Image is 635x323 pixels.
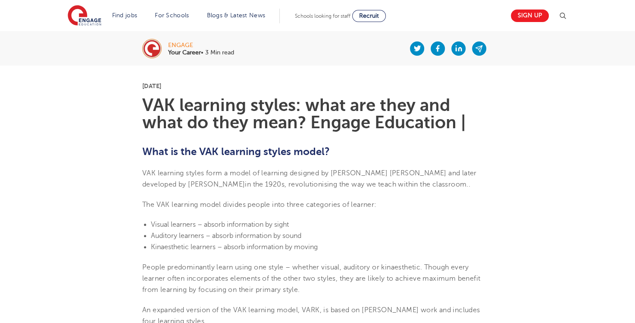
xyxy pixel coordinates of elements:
span: Recruit [359,13,379,19]
a: Blogs & Latest News [207,12,266,19]
b: Your Career [168,49,201,56]
span: Visual learners – absorb information by sight [151,221,289,228]
span: Kinaesthetic learners – absorb information by moving [151,243,318,251]
span: Schools looking for staff [295,13,350,19]
div: engage [168,42,234,48]
a: Sign up [511,9,549,22]
span: Auditory learners – absorb information by sound [151,232,301,240]
span: The VAK learning model divides people into three categories of learner: [142,201,376,209]
p: [DATE] [142,83,493,89]
img: Engage Education [68,5,101,27]
p: • 3 Min read [168,50,234,56]
a: Recruit [352,10,386,22]
h1: VAK learning styles: what are they and what do they mean? Engage Education | [142,97,493,131]
a: Find jobs [112,12,138,19]
span: in the 1920s, revolutionising the way we teach within the classroom. [245,180,468,188]
b: What is the VAK learning styles model? [142,146,330,158]
span: People predominantly learn using one style – whether visual, auditory or kinaesthetic. Though eve... [142,263,480,294]
span: VAK learning styles form a model of learning designed by [PERSON_NAME] [PERSON_NAME] and later de... [142,169,477,188]
a: For Schools [155,12,189,19]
